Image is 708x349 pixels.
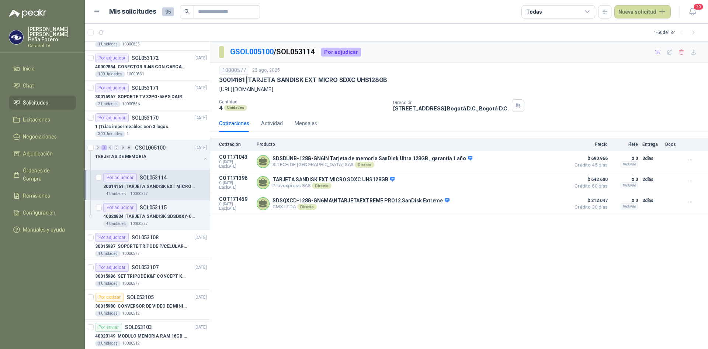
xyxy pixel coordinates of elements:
p: CMX LTDA [273,204,450,210]
p: COT171459 [219,196,252,202]
div: 10000577 [219,66,249,75]
div: Por adjudicar [95,113,129,122]
p: COT171396 [219,175,252,181]
p: Producto [257,142,566,147]
div: 0 [126,145,132,150]
button: Nueva solicitud [614,5,671,18]
div: Por adjudicar [95,83,129,92]
p: SOL053115 [140,205,167,210]
p: / SOL053114 [230,46,315,58]
p: TARJETA SANDISK EXT MICRO SDXC UHS128GB [273,177,395,183]
div: 4 Unidades [103,191,129,197]
a: Solicitudes [9,96,76,110]
p: SDSQXCD-128G-GN6MA\NTARJETAEXTREME PRO12.SanDisk Extreme [273,198,450,204]
p: 30015980 | CONVERSOR DE VIDEO DE MINI DP A DP [95,303,187,310]
p: 1 [126,131,129,137]
div: Incluido [621,161,638,167]
a: Órdenes de Compra [9,164,76,186]
div: 1 Unidades [95,41,121,47]
p: Cotización [219,142,252,147]
p: TERJETAS DE MEMORIA [95,153,146,160]
span: Solicitudes [23,99,48,107]
p: 22 ago, 2025 [252,67,280,74]
button: 20 [686,5,699,18]
div: 1 Unidades [95,311,121,317]
span: Licitaciones [23,116,50,124]
p: Caracol TV [28,44,76,48]
a: Remisiones [9,189,76,203]
p: Provexpress SAS [273,183,395,189]
a: Chat [9,79,76,93]
div: Por adjudicar [321,48,361,57]
span: Configuración [23,209,55,217]
div: Por adjudicar [103,203,137,212]
div: Por cotizar [95,293,124,302]
p: 40007854 | CONECTOR RJ45 CON CARCASA CAT 5E [95,64,187,71]
p: [STREET_ADDRESS] Bogotá D.C. , Bogotá D.C. [393,105,509,112]
a: 0 2 0 0 0 0 GSOL005100[DATE] TERJETAS DE MEMORIA [95,143,208,167]
div: Por adjudicar [103,173,137,182]
p: COT171043 [219,154,252,160]
span: Crédito 45 días [571,163,608,167]
p: 10000831 [126,71,144,77]
span: Negociaciones [23,133,57,141]
p: [DATE] [194,324,207,331]
span: C: [DATE] [219,160,252,164]
div: Cotizaciones [219,119,249,127]
p: 3 días [642,196,661,205]
p: [PERSON_NAME] [PERSON_NAME] Peña Forero [28,27,76,42]
a: Adjudicación [9,147,76,161]
a: Por adjudicarSOL053172[DATE] 40007854 |CONECTOR RJ45 CON CARCASA CAT 5E100 Unidades10000831 [85,51,210,81]
span: Crédito 60 días [571,184,608,188]
span: $ 312.047 [571,196,608,205]
div: 0 [120,145,126,150]
span: Órdenes de Compra [23,167,69,183]
p: [DATE] [194,294,207,301]
p: 10000577 [130,221,148,227]
span: 20 [693,3,704,10]
div: Por adjudicar [95,263,129,272]
p: [DATE] [194,234,207,241]
div: 100 Unidades [95,71,125,77]
div: Incluido [621,203,638,209]
div: Directo [355,162,374,168]
div: 1 Unidades [95,281,121,287]
p: $ 0 [612,154,638,163]
span: Crédito 30 días [571,205,608,209]
p: [URL][DOMAIN_NAME] [219,85,699,93]
p: 3 días [642,154,661,163]
p: 10000577 [122,251,140,257]
div: Por enviar [95,323,122,332]
p: SOL053171 [132,85,159,90]
span: $ 690.966 [571,154,608,163]
a: Por cotizarSOL053105[DATE] 30015980 |CONVERSOR DE VIDEO DE MINI DP A DP1 Unidades10000512 [85,290,210,320]
span: Chat [23,82,34,90]
p: 40020834 | TARJETA SANDISK SDSDXXY-064G-GN4IN 64GB [103,213,195,220]
p: 10000577 [122,281,140,287]
a: Por adjudicarSOL053170[DATE] 1 |Tulas impermeables con 3 logos.300 Unidades1 [85,110,210,140]
p: 30014161 | TARJETA SANDISK EXT MICRO SDXC UHS128GB [103,183,195,190]
a: Por adjudicarSOL05311430014161 |TARJETA SANDISK EXT MICRO SDXC UHS128GB4 Unidades10000577 [85,170,210,200]
p: SOL053172 [132,55,159,61]
div: 0 [95,145,101,150]
p: 10000512 [122,341,140,346]
div: 300 Unidades [95,131,125,137]
span: C: [DATE] [219,181,252,185]
p: GSOL005100 [135,145,166,150]
p: Precio [571,142,608,147]
div: 0 [108,145,113,150]
div: 2 Unidades [95,101,121,107]
div: Por adjudicar [95,54,129,62]
p: 30014161 | TARJETA SANDISK EXT MICRO SDXC UHS128GB [219,76,387,84]
p: [DATE] [194,264,207,271]
p: 30015986 | SET TRIPODE K&F CONCEPT KT391 [95,273,187,280]
p: Docs [665,142,680,147]
span: Exp: [DATE] [219,185,252,190]
p: [DATE] [194,144,207,151]
div: 2 [101,145,107,150]
div: Unidades [224,105,247,111]
p: 30015987 | SOPORTE TRIPODE P/CELULAR GENERICO [95,243,187,250]
div: 1 - 50 de 184 [654,27,699,38]
div: Directo [297,204,317,210]
p: $ 0 [612,196,638,205]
